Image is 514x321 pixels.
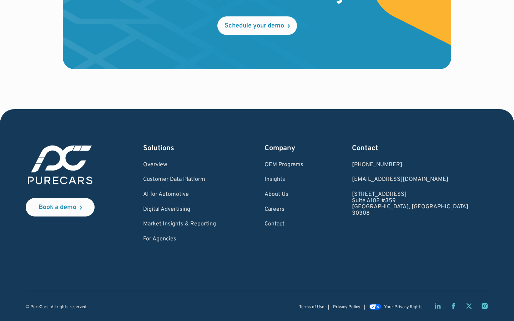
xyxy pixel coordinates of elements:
[264,192,303,198] a: About Us
[352,177,468,183] a: Email us
[384,305,423,310] div: Your Privacy Rights
[264,207,303,213] a: Careers
[352,143,468,153] div: Contact
[217,16,297,35] a: Schedule your demo
[465,302,473,310] a: Twitter X page
[299,305,324,310] a: Terms of Use
[352,192,468,216] a: [STREET_ADDRESS]Suite A102 #359[GEOGRAPHIC_DATA], [GEOGRAPHIC_DATA]30308
[143,162,216,168] a: Overview
[369,305,423,310] a: Your Privacy Rights
[143,143,216,153] div: Solutions
[143,236,216,243] a: For Agencies
[264,162,303,168] a: OEM Programs
[143,177,216,183] a: Customer Data Platform
[481,302,488,310] a: Instagram page
[26,143,95,187] img: purecars logo
[264,221,303,228] a: Contact
[264,177,303,183] a: Insights
[434,302,441,310] a: LinkedIn page
[143,192,216,198] a: AI for Automotive
[333,305,360,310] a: Privacy Policy
[26,198,95,216] a: Book a demo
[143,207,216,213] a: Digital Advertising
[225,23,284,29] div: Schedule your demo
[264,143,303,153] div: Company
[26,305,87,310] div: © PureCars. All rights reserved.
[450,302,457,310] a: Facebook page
[352,162,468,168] div: [PHONE_NUMBER]
[143,221,216,228] a: Market Insights & Reporting
[39,204,76,211] div: Book a demo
